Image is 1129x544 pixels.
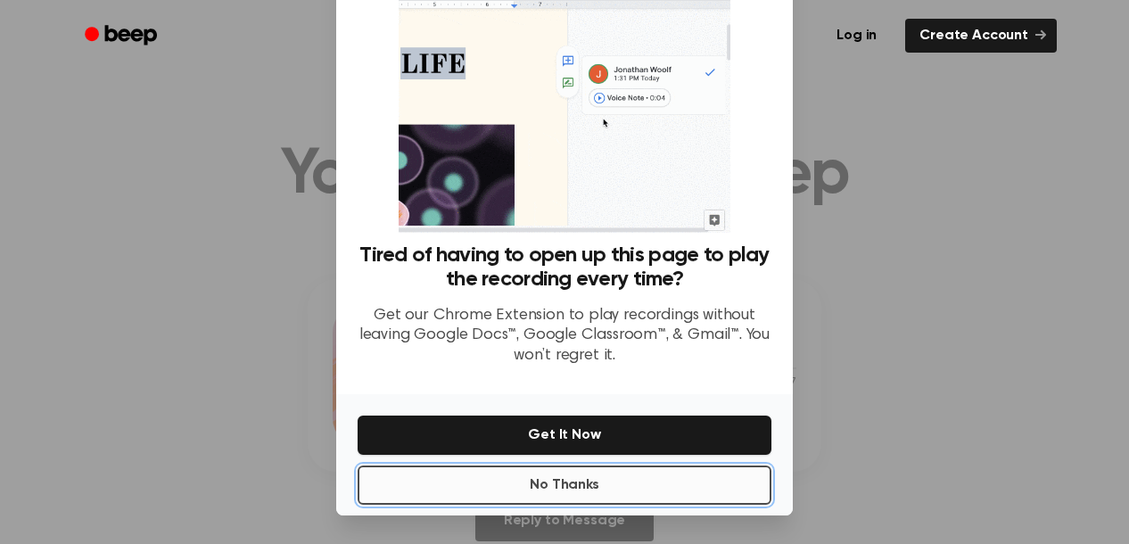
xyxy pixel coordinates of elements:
a: Create Account [905,19,1057,53]
a: Beep [72,19,173,54]
p: Get our Chrome Extension to play recordings without leaving Google Docs™, Google Classroom™, & Gm... [358,306,771,367]
a: Log in [819,15,894,56]
button: No Thanks [358,466,771,505]
h3: Tired of having to open up this page to play the recording every time? [358,243,771,292]
button: Get It Now [358,416,771,455]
